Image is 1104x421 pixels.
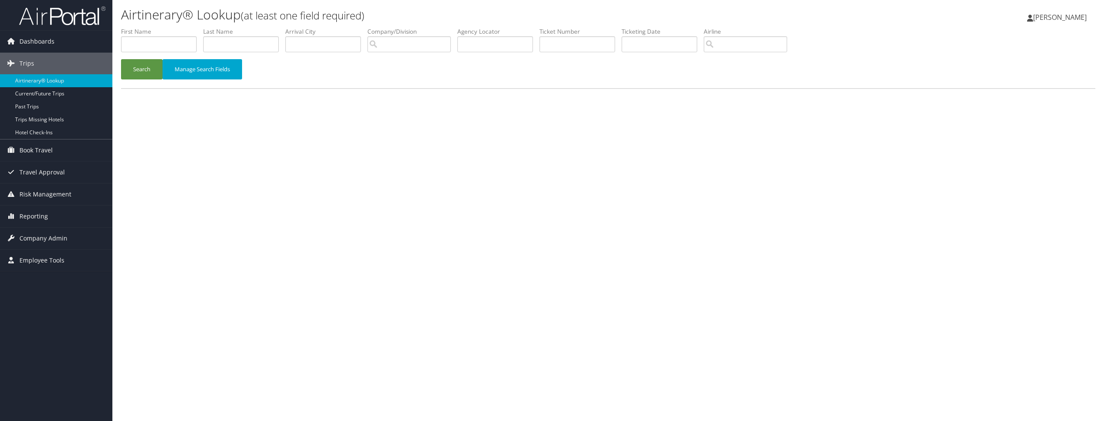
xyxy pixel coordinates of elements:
label: Ticketing Date [622,27,704,36]
span: Trips [19,53,34,74]
span: Travel Approval [19,161,65,183]
label: Agency Locator [457,27,539,36]
span: Employee Tools [19,250,64,271]
span: [PERSON_NAME] [1033,13,1087,22]
span: Reporting [19,206,48,227]
h1: Airtinerary® Lookup [121,6,771,24]
a: [PERSON_NAME] [1027,4,1095,30]
label: Arrival City [285,27,367,36]
img: airportal-logo.png [19,6,105,26]
span: Company Admin [19,228,67,249]
label: Ticket Number [539,27,622,36]
button: Search [121,59,163,79]
label: Airline [704,27,794,36]
label: Last Name [203,27,285,36]
span: Dashboards [19,31,54,52]
span: Book Travel [19,139,53,161]
label: Company/Division [367,27,457,36]
button: Manage Search Fields [163,59,242,79]
label: First Name [121,27,203,36]
small: (at least one field required) [241,8,364,22]
span: Risk Management [19,184,71,205]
